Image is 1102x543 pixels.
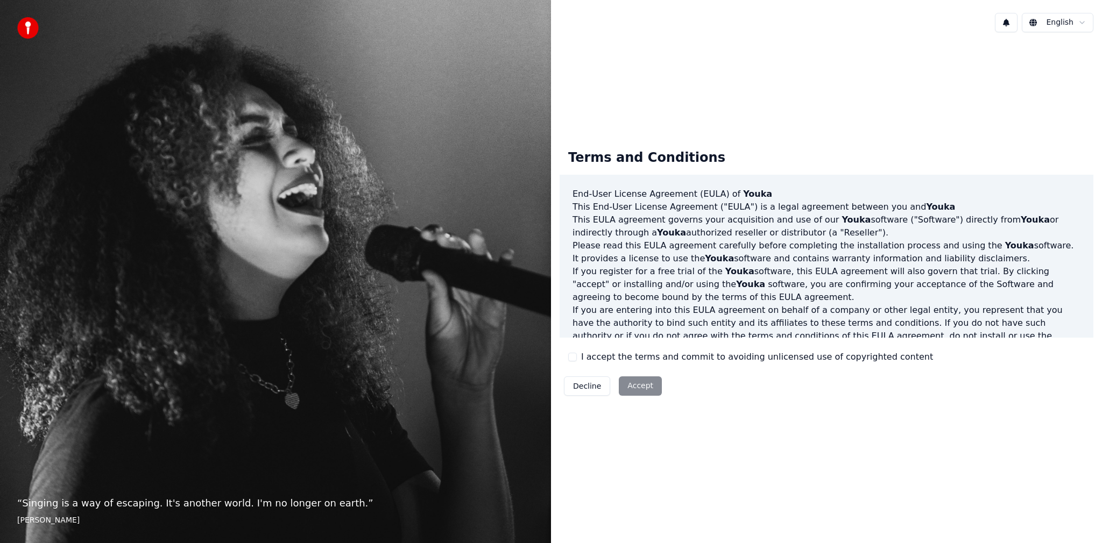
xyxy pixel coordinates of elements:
[573,201,1080,213] p: This End-User License Agreement ("EULA") is a legal agreement between you and
[743,189,772,199] span: Youka
[17,17,39,39] img: youka
[564,376,610,396] button: Decline
[17,515,534,526] footer: [PERSON_NAME]
[573,304,1080,355] p: If you are entering into this EULA agreement on behalf of a company or other legal entity, you re...
[725,266,754,276] span: Youka
[657,227,686,238] span: Youka
[573,188,1080,201] h3: End-User License Agreement (EULA) of
[926,202,955,212] span: Youka
[1021,215,1050,225] span: Youka
[573,213,1080,239] p: This EULA agreement governs your acquisition and use of our software ("Software") directly from o...
[560,141,734,175] div: Terms and Conditions
[842,215,871,225] span: Youka
[705,253,734,263] span: Youka
[581,351,933,363] label: I accept the terms and commit to avoiding unlicensed use of copyrighted content
[573,239,1080,265] p: Please read this EULA agreement carefully before completing the installation process and using th...
[1005,240,1034,251] span: Youka
[573,265,1080,304] p: If you register for a free trial of the software, this EULA agreement will also govern that trial...
[736,279,765,289] span: Youka
[17,496,534,511] p: “ Singing is a way of escaping. It's another world. I'm no longer on earth. ”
